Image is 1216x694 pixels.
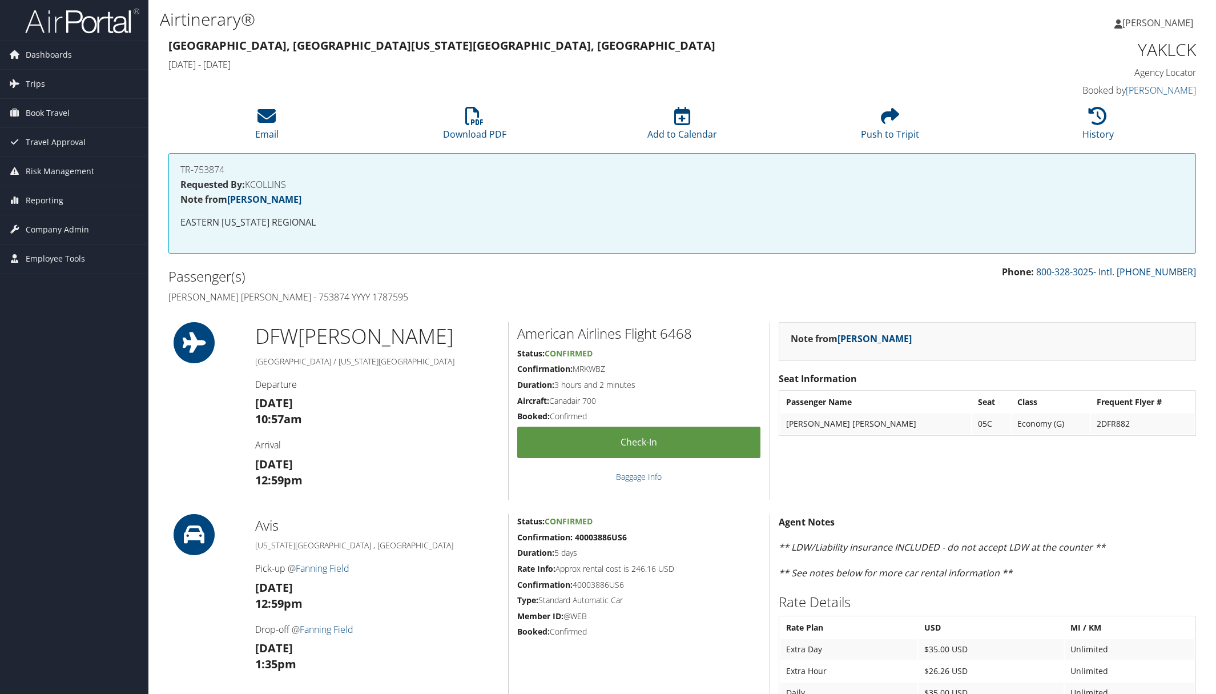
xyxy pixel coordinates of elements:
strong: Member ID: [517,611,563,621]
h5: 3 hours and 2 minutes [517,379,761,391]
h4: TR-753874 [180,165,1184,174]
td: Extra Hour [780,661,918,681]
strong: [DATE] [255,580,293,595]
strong: Duration: [517,547,554,558]
span: Confirmed [545,516,593,527]
span: Company Admin [26,215,89,244]
h4: [PERSON_NAME] [PERSON_NAME] - 753874 YYYY 1787595 [168,291,674,303]
span: Trips [26,70,45,98]
td: [PERSON_NAME] [PERSON_NAME] [780,414,971,434]
strong: Confirmation: [517,579,573,590]
td: $26.26 USD [919,661,1064,681]
th: Rate Plan [780,617,918,638]
h4: Pick-up @ [255,562,500,575]
a: [PERSON_NAME] [837,332,912,345]
a: Baggage Info [616,471,662,482]
strong: Note from [791,332,912,345]
a: 800-328-3025- Intl. [PHONE_NUMBER] [1036,266,1196,278]
h4: Departure [255,378,500,391]
th: Passenger Name [780,392,971,412]
h2: American Airlines Flight 6468 [517,324,761,343]
h1: Airtinerary® [160,7,856,31]
h5: Standard Automatic Car [517,595,761,606]
a: Fanning Field [300,623,353,636]
strong: [GEOGRAPHIC_DATA], [GEOGRAPHIC_DATA] [US_STATE][GEOGRAPHIC_DATA], [GEOGRAPHIC_DATA] [168,38,715,53]
a: Add to Calendar [647,113,717,141]
strong: Agent Notes [779,516,835,528]
h1: YAKLCK [952,38,1197,62]
a: [PERSON_NAME] [1114,6,1205,40]
em: ** LDW/Liability insurance INCLUDED - do not accept LDW at the counter ** [779,541,1105,553]
h2: Passenger(s) [168,267,674,286]
strong: [DATE] [255,456,293,472]
span: Dashboards [26,41,72,69]
a: [PERSON_NAME] [227,193,301,206]
span: Book Travel [26,99,70,127]
td: Unlimited [1065,661,1194,681]
a: Push to Tripit [861,113,919,141]
h5: 40003886US6 [517,579,761,591]
strong: 12:59pm [255,596,303,611]
span: Employee Tools [26,244,85,273]
strong: Confirmation: 40003886US6 [517,532,627,543]
td: 2DFR882 [1091,414,1194,434]
h5: [US_STATE][GEOGRAPHIC_DATA] , [GEOGRAPHIC_DATA] [255,540,500,551]
img: airportal-logo.png [25,7,139,34]
span: Reporting [26,186,63,215]
a: History [1082,113,1114,141]
strong: Confirmation: [517,363,573,374]
a: Check-in [517,427,761,458]
strong: 10:57am [255,411,302,427]
strong: Booked: [517,626,550,637]
strong: Status: [517,348,545,359]
td: Unlimited [1065,639,1194,660]
strong: Status: [517,516,545,527]
h5: MRKWBZ [517,363,761,375]
em: ** See notes below for more car rental information ** [779,567,1012,579]
th: Class [1012,392,1090,412]
strong: Aircraft: [517,395,549,406]
h4: [DATE] - [DATE] [168,58,935,71]
h1: DFW [PERSON_NAME] [255,322,500,351]
a: Email [255,113,279,141]
td: Economy (G) [1012,414,1090,434]
h5: 5 days [517,547,761,559]
td: $35.00 USD [919,639,1064,660]
h4: Agency Locator [952,66,1197,79]
h5: Canadair 700 [517,395,761,407]
th: USD [919,617,1064,638]
h5: Confirmed [517,626,761,637]
th: Frequent Flyer # [1091,392,1194,412]
span: Confirmed [545,348,593,359]
strong: Requested By: [180,178,245,191]
a: [PERSON_NAME] [1126,84,1196,97]
h4: KCOLLINS [180,180,1184,189]
td: 05C [972,414,1010,434]
h5: Approx rental cost is 246.16 USD [517,563,761,575]
th: Seat [972,392,1010,412]
h5: Confirmed [517,411,761,422]
strong: Phone: [1002,266,1034,278]
strong: Seat Information [779,372,857,385]
strong: 1:35pm [255,656,296,672]
td: Extra Day [780,639,918,660]
span: [PERSON_NAME] [1122,17,1193,29]
strong: Rate Info: [517,563,555,574]
th: MI / KM [1065,617,1194,638]
strong: [DATE] [255,640,293,656]
h5: [GEOGRAPHIC_DATA] / [US_STATE][GEOGRAPHIC_DATA] [255,356,500,367]
h2: Avis [255,516,500,535]
span: Risk Management [26,157,94,186]
strong: Note from [180,193,301,206]
p: EASTERN [US_STATE] REGIONAL [180,215,1184,230]
strong: 12:59pm [255,472,303,488]
h5: @WEB [517,611,761,622]
strong: [DATE] [255,395,293,411]
strong: Type: [517,595,538,605]
a: Download PDF [443,113,506,141]
h4: Booked by [952,84,1197,97]
strong: Duration: [517,379,554,390]
a: Fanning Field [296,562,349,575]
span: Travel Approval [26,128,86,157]
strong: Booked: [517,411,550,422]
